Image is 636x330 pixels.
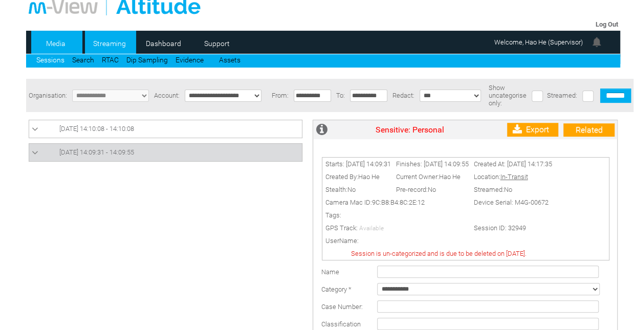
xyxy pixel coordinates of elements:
[269,79,291,112] td: From:
[151,79,182,112] td: Account:
[547,92,577,99] span: Streamed:
[32,146,300,159] a: [DATE] 14:09:31 - 14:09:55
[325,224,357,232] span: GPS Track:
[321,303,362,311] span: Case Number:
[494,38,583,46] span: Welcome, Hao He (Supervisor)
[26,79,70,112] td: Organisation:
[427,186,435,193] span: No
[321,268,339,276] label: Name
[563,123,615,137] a: Related
[358,173,379,181] span: Hao He
[393,183,471,196] td: Pre-record:
[489,84,527,107] span: Show uncategorise only:
[325,211,341,219] span: Tags:
[59,125,134,133] span: [DATE] 14:10:08 - 14:10:08
[334,79,347,112] td: To:
[507,123,558,137] a: Export
[325,237,358,245] span: UserName:
[126,56,168,64] a: Dip Sampling
[350,250,526,257] span: Session is un-categorized and is due to be deleted on [DATE].
[500,173,528,181] span: In-Transit
[347,186,355,193] span: No
[393,170,471,183] td: Current Owner:
[471,183,554,196] td: Streamed:
[322,183,393,196] td: Stealth:
[396,160,422,168] span: Finishes:
[503,186,512,193] span: No
[508,224,525,232] span: 32949
[72,56,94,64] a: Search
[219,56,240,64] a: Assets
[514,199,548,206] span: M4G-00672
[59,148,134,156] span: [DATE] 14:09:31 - 14:09:55
[371,199,424,206] span: 9C:B8:B4:8C:2E:12
[390,79,417,112] td: Redact:
[102,56,119,64] a: RTAC
[322,170,393,183] td: Created By:
[139,36,188,51] a: Dashboard
[345,160,390,168] span: [DATE] 14:09:31
[325,160,344,168] span: Starts:
[330,120,489,139] td: Sensitive: Personal
[176,56,204,64] a: Evidence
[85,36,135,51] a: Streaming
[595,20,618,28] a: Log Out
[473,160,505,168] span: Created At:
[423,160,468,168] span: [DATE] 14:09:55
[473,224,506,232] span: Session ID:
[321,320,360,328] span: Classification
[590,36,603,48] img: bell24.png
[36,56,64,64] a: Sessions
[32,123,300,135] a: [DATE] 14:10:08 - 14:10:08
[192,36,242,51] a: Support
[471,170,554,183] td: Location:
[31,36,81,51] a: Media
[321,285,351,293] label: Category *
[473,199,513,206] span: Device Serial:
[322,196,471,209] td: Camera Mac ID:
[507,160,552,168] span: [DATE] 14:17:35
[438,173,460,181] span: Hao He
